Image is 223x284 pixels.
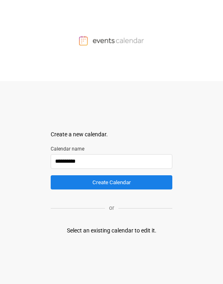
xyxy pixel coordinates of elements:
p: or [105,204,118,212]
div: Create a new calendar. [51,130,172,139]
div: Select an existing calendar to edit it. [67,226,157,235]
label: Calendar name [51,145,172,153]
img: Events Calendar [79,36,144,45]
button: Create Calendar [51,175,172,189]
